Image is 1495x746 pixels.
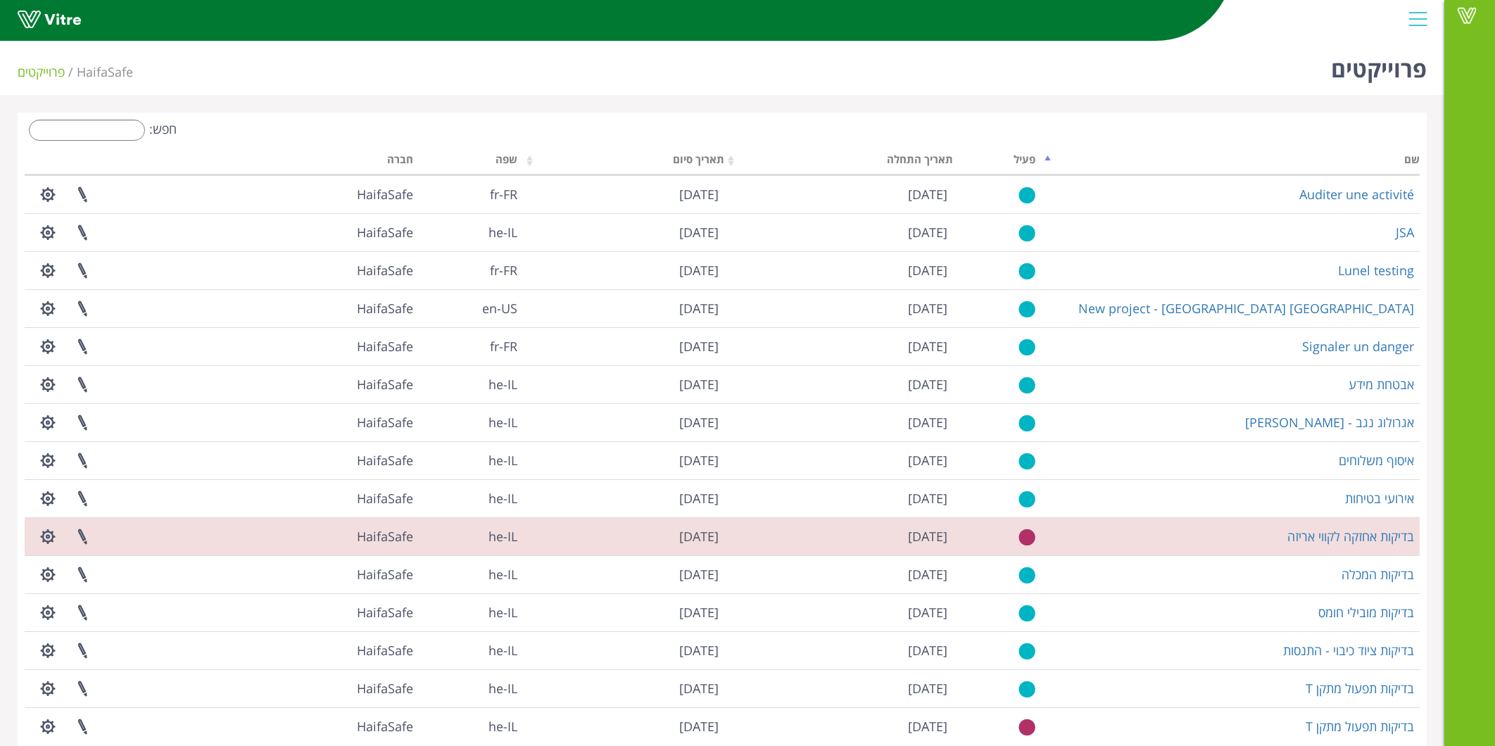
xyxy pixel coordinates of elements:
[1345,490,1414,507] a: אירועי בטיחות
[419,441,523,479] td: he-IL
[1283,642,1414,659] a: בדיקות ציוד כיבוי - התנסות
[1018,567,1035,584] img: yes
[419,707,523,745] td: he-IL
[724,707,953,745] td: [DATE]
[523,365,724,403] td: [DATE]
[724,555,953,593] td: [DATE]
[357,186,413,203] span: 151
[419,213,523,251] td: he-IL
[1018,643,1035,660] img: yes
[523,669,724,707] td: [DATE]
[1302,338,1414,355] a: Signaler un danger
[1306,680,1414,697] a: בדיקות תפעול מתקן T
[357,642,413,659] span: 151
[419,365,523,403] td: he-IL
[239,148,419,175] th: חברה
[1018,263,1035,280] img: yes
[1018,491,1035,508] img: yes
[357,490,413,507] span: 151
[1339,452,1414,469] a: איסוף משלוחים
[1349,376,1414,393] a: אבטחת מידע
[1342,566,1414,583] a: בדיקות המכלה
[357,338,413,355] span: 151
[1018,605,1035,622] img: yes
[523,707,724,745] td: [DATE]
[724,631,953,669] td: [DATE]
[419,555,523,593] td: he-IL
[419,631,523,669] td: he-IL
[523,251,724,289] td: [DATE]
[419,175,523,213] td: fr-FR
[523,175,724,213] td: [DATE]
[357,224,413,241] span: 151
[724,251,953,289] td: [DATE]
[419,669,523,707] td: he-IL
[25,120,177,141] label: חפש:
[1396,224,1414,241] a: JSA
[724,669,953,707] td: [DATE]
[1018,415,1035,432] img: yes
[29,120,145,141] input: חפש:
[77,63,133,80] span: 151
[419,289,523,327] td: en-US
[419,479,523,517] td: he-IL
[1018,186,1035,204] img: yes
[1018,225,1035,242] img: yes
[357,566,413,583] span: 151
[419,251,523,289] td: fr-FR
[419,148,523,175] th: שפה
[357,300,413,317] span: 151
[523,148,724,175] th: תאריך סיום: activate to sort column ascending
[419,593,523,631] td: he-IL
[1018,339,1035,356] img: yes
[523,403,724,441] td: [DATE]
[1041,148,1420,175] th: שם: activate to sort column descending
[1299,186,1414,203] a: Auditer une activité
[724,593,953,631] td: [DATE]
[1245,414,1414,431] a: אגרולוג נגב - [PERSON_NAME]
[357,718,413,735] span: 151
[419,517,523,555] td: he-IL
[724,365,953,403] td: [DATE]
[419,403,523,441] td: he-IL
[523,517,724,555] td: [DATE]
[419,327,523,365] td: fr-FR
[523,213,724,251] td: [DATE]
[1338,262,1414,279] a: Lunel testing
[1018,377,1035,394] img: yes
[1018,301,1035,318] img: yes
[1318,604,1414,621] a: בדיקות מובילי חומס
[1018,453,1035,470] img: yes
[357,680,413,697] span: 151
[523,479,724,517] td: [DATE]
[1018,719,1035,736] img: no
[357,262,413,279] span: 151
[357,528,413,545] span: 151
[523,593,724,631] td: [DATE]
[1018,681,1035,698] img: yes
[724,289,953,327] td: [DATE]
[357,452,413,469] span: 151
[523,631,724,669] td: [DATE]
[357,604,413,621] span: 151
[724,175,953,213] td: [DATE]
[724,479,953,517] td: [DATE]
[523,289,724,327] td: [DATE]
[523,441,724,479] td: [DATE]
[1306,718,1414,735] a: בדיקות תפעול מתקן T
[18,63,77,82] li: פרוייקטים
[953,148,1042,175] th: פעיל
[357,414,413,431] span: 151
[724,327,953,365] td: [DATE]
[724,213,953,251] td: [DATE]
[1287,528,1414,545] a: בדיקות אחזקה לקווי אריזה
[724,517,953,555] td: [DATE]
[724,403,953,441] td: [DATE]
[724,148,953,175] th: תאריך התחלה: activate to sort column ascending
[523,555,724,593] td: [DATE]
[357,376,413,393] span: 151
[1018,529,1035,546] img: no
[1078,300,1414,317] a: New project - [GEOGRAPHIC_DATA] [GEOGRAPHIC_DATA]
[523,327,724,365] td: [DATE]
[1331,35,1427,95] h1: פרוייקטים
